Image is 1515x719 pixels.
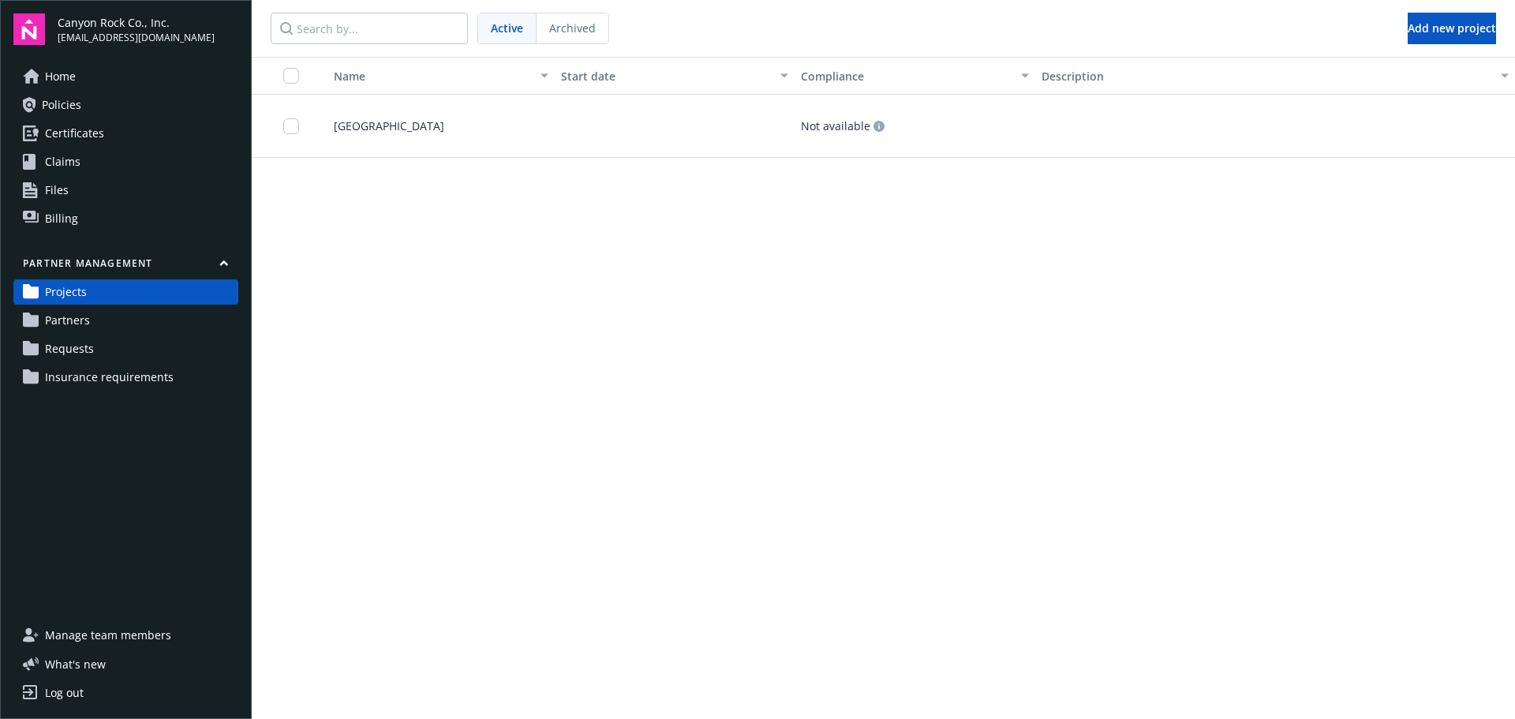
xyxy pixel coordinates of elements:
[283,118,299,134] input: Toggle Row Selected
[45,279,87,305] span: Projects
[58,31,215,45] span: [EMAIL_ADDRESS][DOMAIN_NAME]
[13,257,238,276] button: Partner management
[13,64,238,89] a: Home
[58,14,215,31] span: Canyon Rock Co., Inc.
[801,68,1011,84] div: Compliance
[321,68,531,84] div: Toggle SortBy
[13,308,238,333] a: Partners
[795,57,1034,95] button: Compliance
[1042,68,1491,84] div: Description
[321,118,444,134] span: [GEOGRAPHIC_DATA]
[45,365,174,390] span: Insurance requirements
[45,149,80,174] span: Claims
[45,121,104,146] span: Certificates
[321,68,531,84] div: Name
[45,680,84,706] div: Log out
[45,206,78,231] span: Billing
[45,308,90,333] span: Partners
[13,178,238,203] a: Files
[801,121,885,132] div: Not available
[42,92,81,118] span: Policies
[45,656,106,672] span: What ' s new
[283,68,299,84] input: Select all
[45,178,69,203] span: Files
[45,336,94,361] span: Requests
[1035,57,1515,95] button: Description
[45,623,171,648] span: Manage team members
[13,13,45,45] img: navigator-logo.svg
[491,20,523,36] span: Active
[561,68,771,84] div: Start date
[58,13,238,45] button: Canyon Rock Co., Inc.[EMAIL_ADDRESS][DOMAIN_NAME]
[13,121,238,146] a: Certificates
[13,206,238,231] a: Billing
[555,57,795,95] button: Start date
[13,149,238,174] a: Claims
[13,365,238,390] a: Insurance requirements
[13,279,238,305] a: Projects
[13,92,238,118] a: Policies
[549,20,596,36] span: Archived
[13,623,238,648] a: Manage team members
[13,336,238,361] a: Requests
[271,13,468,44] input: Search by...
[13,656,131,672] button: What's new
[45,64,76,89] span: Home
[1408,21,1496,36] span: Add new project
[1408,13,1496,44] button: Add new project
